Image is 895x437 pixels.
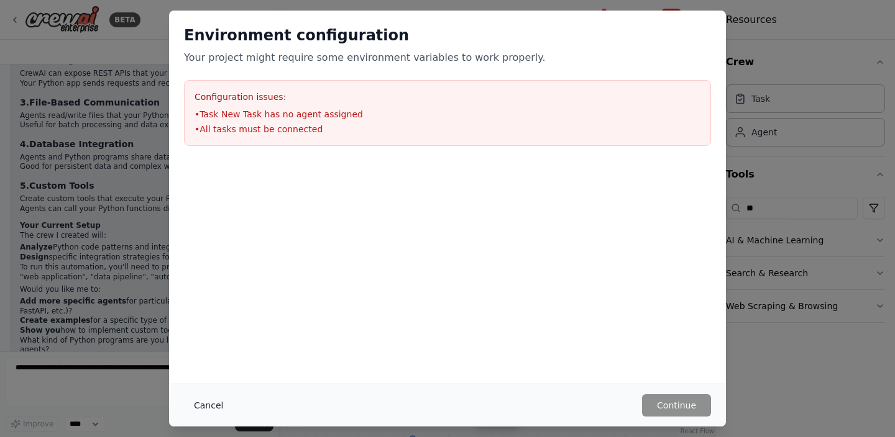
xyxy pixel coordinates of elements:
[195,108,700,120] li: • Task New Task has no agent assigned
[195,123,700,135] li: • All tasks must be connected
[195,91,700,103] h3: Configuration issues:
[184,394,233,417] button: Cancel
[642,394,711,417] button: Continue
[184,50,711,65] p: Your project might require some environment variables to work properly.
[184,25,711,45] h2: Environment configuration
